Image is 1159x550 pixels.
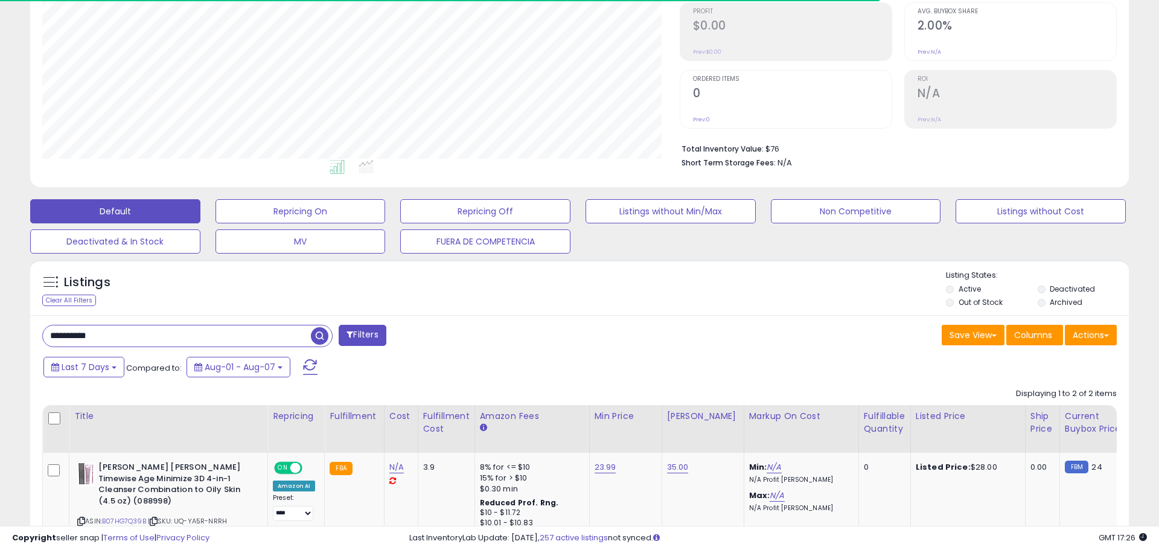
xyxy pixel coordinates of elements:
[749,504,849,513] p: N/A Profit [PERSON_NAME]
[423,410,470,435] div: Fulfillment Cost
[103,532,155,543] a: Terms of Use
[480,462,580,473] div: 8% for <= $10
[187,357,290,377] button: Aug-01 - Aug-07
[540,532,608,543] a: 257 active listings
[946,270,1128,281] p: Listing States:
[595,410,657,423] div: Min Price
[959,284,981,294] label: Active
[480,473,580,484] div: 15% for > $10
[918,48,941,56] small: Prev: N/A
[749,410,854,423] div: Markup on Cost
[959,297,1003,307] label: Out of Stock
[749,476,849,484] p: N/A Profit [PERSON_NAME]
[480,423,487,433] small: Amazon Fees.
[273,494,315,521] div: Preset:
[586,199,756,223] button: Listings without Min/Max
[64,274,110,291] h5: Listings
[777,157,792,168] span: N/A
[744,405,858,453] th: The percentage added to the cost of goods (COGS) that forms the calculator for Min & Max prices.
[301,463,320,473] span: OFF
[1065,461,1088,473] small: FBM
[693,76,892,83] span: Ordered Items
[693,86,892,103] h2: 0
[423,462,465,473] div: 3.9
[400,199,570,223] button: Repricing Off
[1065,410,1127,435] div: Current Buybox Price
[30,229,200,254] button: Deactivated & In Stock
[918,19,1116,35] h2: 2.00%
[1050,297,1082,307] label: Archived
[389,461,404,473] a: N/A
[918,86,1116,103] h2: N/A
[693,8,892,15] span: Profit
[693,116,710,123] small: Prev: 0
[98,462,245,510] b: [PERSON_NAME] [PERSON_NAME] Timewise Age Minimize 3D 4-in-1 Cleanser Combination to Oily Skin (4....
[156,532,209,543] a: Privacy Policy
[30,199,200,223] button: Default
[389,410,413,423] div: Cost
[409,532,1147,544] div: Last InventoryLab Update: [DATE], not synced.
[480,497,559,508] b: Reduced Prof. Rng.
[767,461,781,473] a: N/A
[480,484,580,494] div: $0.30 min
[864,462,901,473] div: 0
[918,116,941,123] small: Prev: N/A
[1030,410,1055,435] div: Ship Price
[1091,461,1102,473] span: 24
[1016,388,1117,400] div: Displaying 1 to 2 of 2 items
[693,19,892,35] h2: $0.00
[1065,325,1117,345] button: Actions
[918,8,1116,15] span: Avg. Buybox Share
[864,410,905,435] div: Fulfillable Quantity
[42,295,96,306] div: Clear All Filters
[771,199,941,223] button: Non Competitive
[480,410,584,423] div: Amazon Fees
[1006,325,1063,345] button: Columns
[916,410,1020,423] div: Listed Price
[916,462,1016,473] div: $28.00
[682,158,776,168] b: Short Term Storage Fees:
[216,229,386,254] button: MV
[770,490,784,502] a: N/A
[330,462,352,475] small: FBA
[339,325,386,346] button: Filters
[667,461,689,473] a: 35.00
[1050,284,1095,294] label: Deactivated
[43,357,124,377] button: Last 7 Days
[918,76,1116,83] span: ROI
[273,410,319,423] div: Repricing
[942,325,1004,345] button: Save View
[667,410,739,423] div: [PERSON_NAME]
[12,532,209,544] div: seller snap | |
[77,462,95,486] img: 31PeNzKjWWL._SL40_.jpg
[749,461,767,473] b: Min:
[682,144,764,154] b: Total Inventory Value:
[595,461,616,473] a: 23.99
[1030,462,1050,473] div: 0.00
[682,141,1108,155] li: $76
[216,199,386,223] button: Repricing On
[1014,329,1052,341] span: Columns
[74,410,263,423] div: Title
[749,490,770,501] b: Max:
[1099,532,1147,543] span: 2025-08-16 17:26 GMT
[273,481,315,491] div: Amazon AI
[126,362,182,374] span: Compared to:
[12,532,56,543] strong: Copyright
[956,199,1126,223] button: Listings without Cost
[205,361,275,373] span: Aug-01 - Aug-07
[275,463,290,473] span: ON
[330,410,378,423] div: Fulfillment
[693,48,721,56] small: Prev: $0.00
[400,229,570,254] button: FUERA DE COMPETENCIA
[62,361,109,373] span: Last 7 Days
[916,461,971,473] b: Listed Price:
[480,508,580,518] div: $10 - $11.72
